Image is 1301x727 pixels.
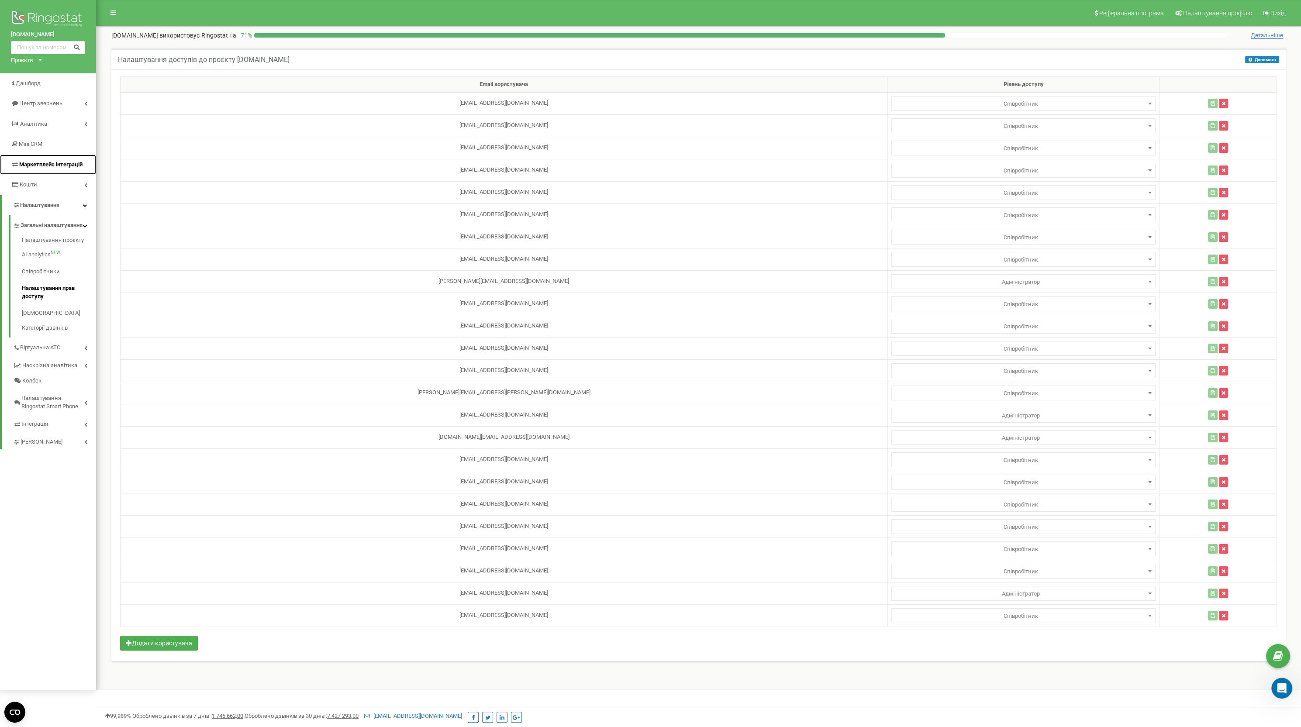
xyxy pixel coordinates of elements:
a: Загальні налаштування [13,215,96,233]
span: Адміністратор [894,432,1153,444]
td: [EMAIL_ADDRESS][DOMAIN_NAME] [121,493,888,515]
td: [EMAIL_ADDRESS][DOMAIN_NAME] [121,471,888,493]
a: Співробітники [22,263,96,280]
span: Співробітник [894,254,1153,266]
span: Співробітник [894,209,1153,221]
td: [EMAIL_ADDRESS][DOMAIN_NAME] [121,181,888,203]
td: [EMAIL_ADDRESS][DOMAIN_NAME] [121,293,888,315]
span: використовує Ringostat на [159,32,236,39]
span: Співробітник [894,120,1153,132]
p: [DOMAIN_NAME] [111,31,236,40]
td: [EMAIL_ADDRESS][DOMAIN_NAME] [121,515,888,537]
span: Співробітник [894,610,1153,622]
span: [PERSON_NAME] [21,438,62,446]
span: Mini CRM [19,141,42,147]
span: Співробітник [894,231,1153,244]
span: Інтеграція [21,420,48,428]
a: Інтеграція [13,414,96,432]
td: [EMAIL_ADDRESS][DOMAIN_NAME] [121,337,888,359]
span: Співробітник [894,187,1153,199]
span: Співробітник [891,96,1156,111]
span: Співробітник [891,118,1156,133]
span: Співробітник [894,387,1153,400]
span: Вихід [1270,10,1286,17]
span: Співробітник [894,298,1153,310]
span: Співробітник [894,343,1153,355]
img: Ringostat logo [11,9,85,31]
span: Налаштування Ringostat Smart Phone [21,394,84,410]
td: [EMAIL_ADDRESS][DOMAIN_NAME] [121,404,888,426]
span: Співробітник [894,365,1153,377]
button: Додати користувача [120,636,198,651]
span: Співробітник [894,565,1153,578]
span: Адміністратор [894,276,1153,288]
a: Налаштування проєкту [22,236,96,247]
td: [EMAIL_ADDRESS][DOMAIN_NAME] [121,248,888,270]
span: Співробітник [891,230,1156,245]
span: Співробітник [891,363,1156,378]
span: Співробітник [894,499,1153,511]
span: Співробітник [891,475,1156,489]
th: Рівень доступу [887,77,1160,93]
span: Детальніше [1251,32,1283,39]
td: [EMAIL_ADDRESS][DOMAIN_NAME] [121,137,888,159]
span: Співробітник [891,386,1156,400]
td: [EMAIL_ADDRESS][DOMAIN_NAME] [121,92,888,114]
span: Налаштування профілю [1183,10,1252,17]
a: Віртуальна АТС [13,338,96,355]
a: AI analyticsNEW [22,246,96,263]
td: [EMAIL_ADDRESS][DOMAIN_NAME] [121,359,888,382]
span: Співробітник [894,543,1153,555]
span: Співробітник [891,497,1156,512]
span: Співробітник [891,608,1156,623]
span: Реферальна програма [1099,10,1164,17]
div: Проєкти [11,56,33,65]
span: Дашборд [16,80,41,86]
span: Співробітник [894,476,1153,489]
td: [DOMAIN_NAME][EMAIL_ADDRESS][DOMAIN_NAME] [121,426,888,448]
span: Кошти [20,181,37,188]
span: Маркетплейс інтеграцій [19,161,83,168]
td: [EMAIL_ADDRESS][DOMAIN_NAME] [121,448,888,471]
a: [DOMAIN_NAME] [11,31,85,39]
span: Співробітник [894,320,1153,333]
span: Співробітник [891,296,1156,311]
a: Налаштування прав доступу [22,280,96,305]
span: Співробітник [891,274,1156,289]
span: Співробітник [894,521,1153,533]
span: Співробітник [891,163,1156,178]
span: Співробітник [894,454,1153,466]
span: Співробітник [891,586,1156,601]
td: [EMAIL_ADDRESS][DOMAIN_NAME] [121,226,888,248]
span: Співробітник [891,519,1156,534]
a: Налаштування [2,195,96,216]
h5: Налаштування доступів до проєкту [DOMAIN_NAME] [118,56,290,64]
span: Віртуальна АТС [20,344,60,352]
span: Адміністратор [894,588,1153,600]
span: Загальні налаштування [21,221,83,230]
span: Співробітник [891,185,1156,200]
span: Співробітник [891,452,1156,467]
span: Колбек [22,377,41,385]
span: Співробітник [891,408,1156,423]
span: Співробітник [891,430,1156,445]
span: Співробітник [894,142,1153,155]
span: Співробітник [891,252,1156,267]
td: [EMAIL_ADDRESS][DOMAIN_NAME] [121,560,888,582]
span: Аналiтика [20,121,47,127]
td: [EMAIL_ADDRESS][DOMAIN_NAME] [121,604,888,627]
a: [DEMOGRAPHIC_DATA] [22,305,96,322]
span: Співробітник [891,564,1156,579]
span: Співробітник [891,341,1156,356]
a: Категорії дзвінків [22,322,96,332]
span: Співробітник [891,141,1156,155]
iframe: Intercom live chat [1271,678,1292,699]
th: Email користувача [121,77,888,93]
span: Співробітник [891,207,1156,222]
p: 71 % [236,31,254,40]
a: Колбек [13,373,96,389]
button: Допомога [1245,56,1279,63]
input: Пошук за номером [11,41,85,54]
span: Співробітник [894,98,1153,110]
td: [EMAIL_ADDRESS][DOMAIN_NAME] [121,203,888,226]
